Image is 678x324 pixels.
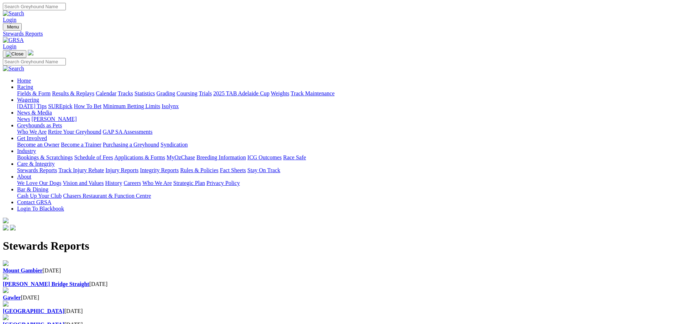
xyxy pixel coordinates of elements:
[17,103,675,110] div: Wagering
[17,110,52,116] a: News & Media
[17,103,47,109] a: [DATE] Tips
[31,116,77,122] a: [PERSON_NAME]
[61,142,101,148] a: Become a Trainer
[3,58,66,65] input: Search
[3,17,16,23] a: Login
[3,294,21,301] a: Gawler
[17,167,57,173] a: Stewards Reports
[17,97,39,103] a: Wagering
[3,23,22,31] button: Toggle navigation
[103,142,159,148] a: Purchasing a Greyhound
[17,193,62,199] a: Cash Up Your Club
[3,301,9,307] img: file-red.svg
[177,90,198,96] a: Coursing
[271,90,289,96] a: Weights
[17,154,73,160] a: Bookings & Scratchings
[3,31,675,37] a: Stewards Reports
[96,90,116,96] a: Calendar
[135,90,155,96] a: Statistics
[17,148,36,154] a: Industry
[180,167,219,173] a: Rules & Policies
[17,90,51,96] a: Fields & Form
[105,167,138,173] a: Injury Reports
[17,90,675,97] div: Racing
[3,239,675,253] h1: Stewards Reports
[103,129,153,135] a: GAP SA Assessments
[17,135,47,141] a: Get Involved
[105,180,122,186] a: History
[103,103,160,109] a: Minimum Betting Limits
[17,142,59,148] a: Become an Owner
[3,10,24,17] img: Search
[48,129,101,135] a: Retire Your Greyhound
[123,180,141,186] a: Careers
[173,180,205,186] a: Strategic Plan
[3,218,9,223] img: logo-grsa-white.png
[17,180,61,186] a: We Love Our Dogs
[161,142,188,148] a: Syndication
[17,174,31,180] a: About
[3,43,16,49] a: Login
[142,180,172,186] a: Who We Are
[3,314,9,320] img: file-red.svg
[17,193,675,199] div: Bar & Dining
[28,50,33,55] img: logo-grsa-white.png
[17,199,51,205] a: Contact GRSA
[3,274,9,280] img: file-red.svg
[17,84,33,90] a: Racing
[247,167,280,173] a: Stay On Track
[3,287,9,293] img: file-red.svg
[17,154,675,161] div: Industry
[74,103,102,109] a: How To Bet
[118,90,133,96] a: Tracks
[3,267,43,273] a: Mount Gambier
[291,90,335,96] a: Track Maintenance
[213,90,269,96] a: 2025 TAB Adelaide Cup
[10,225,16,230] img: twitter.svg
[162,103,179,109] a: Isolynx
[3,260,9,266] img: file-red.svg
[17,167,675,174] div: Care & Integrity
[3,308,64,314] a: [GEOGRAPHIC_DATA]
[220,167,246,173] a: Fact Sheets
[3,50,26,58] button: Toggle navigation
[63,180,104,186] a: Vision and Values
[17,180,675,186] div: About
[3,294,675,301] div: [DATE]
[3,281,89,287] a: [PERSON_NAME] Bridge Straight
[17,116,30,122] a: News
[17,142,675,148] div: Get Involved
[17,116,675,122] div: News & Media
[63,193,151,199] a: Chasers Restaurant & Function Centre
[17,129,675,135] div: Greyhounds as Pets
[199,90,212,96] a: Trials
[196,154,246,160] a: Breeding Information
[17,161,55,167] a: Care & Integrity
[17,122,62,128] a: Greyhounds as Pets
[74,154,113,160] a: Schedule of Fees
[3,281,675,287] div: [DATE]
[6,51,23,57] img: Close
[3,65,24,72] img: Search
[114,154,165,160] a: Applications & Forms
[247,154,282,160] a: ICG Outcomes
[3,225,9,230] img: facebook.svg
[17,186,48,192] a: Bar & Dining
[7,24,19,30] span: Menu
[206,180,240,186] a: Privacy Policy
[58,167,104,173] a: Track Injury Rebate
[167,154,195,160] a: MyOzChase
[17,78,31,84] a: Home
[283,154,306,160] a: Race Safe
[52,90,94,96] a: Results & Replays
[157,90,175,96] a: Grading
[3,308,675,314] div: [DATE]
[3,3,66,10] input: Search
[3,267,675,274] div: [DATE]
[48,103,72,109] a: SUREpick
